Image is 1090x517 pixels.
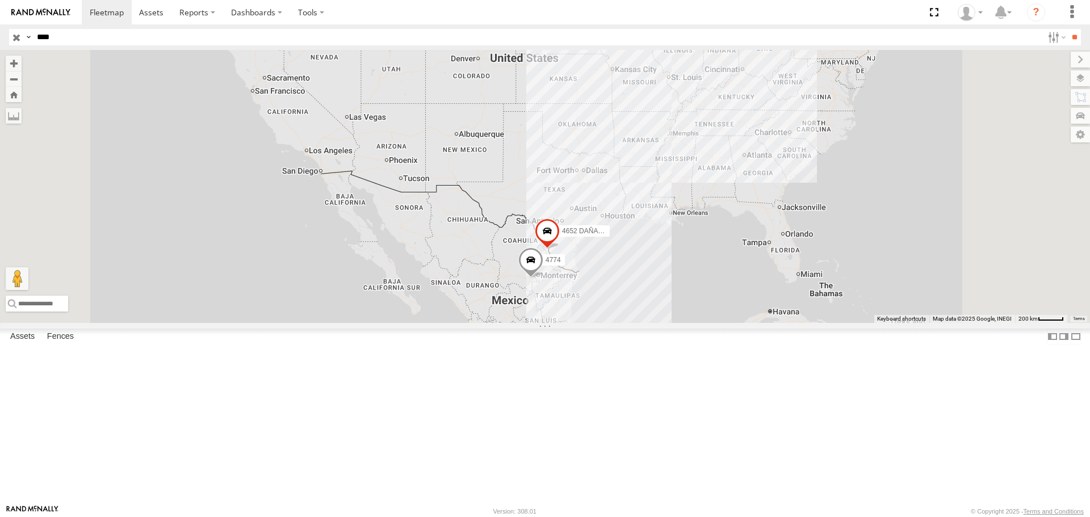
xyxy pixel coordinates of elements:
span: 4652 DAÑADO [562,227,608,235]
button: Keyboard shortcuts [877,315,926,323]
label: Assets [5,329,40,345]
button: Zoom in [6,56,22,71]
div: Caseta Laredo TX [954,4,987,21]
a: Terms (opens in new tab) [1073,316,1085,321]
span: 200 km [1018,316,1038,322]
label: Search Query [24,29,33,45]
button: Zoom Home [6,87,22,102]
div: Version: 308.01 [493,508,536,515]
button: Zoom out [6,71,22,87]
label: Dock Summary Table to the Right [1058,329,1070,345]
label: Search Filter Options [1043,29,1068,45]
div: © Copyright 2025 - [971,508,1084,515]
i: ? [1027,3,1045,22]
a: Visit our Website [6,506,58,517]
label: Map Settings [1071,127,1090,142]
a: Terms and Conditions [1024,508,1084,515]
span: 4774 [546,257,561,264]
button: Map Scale: 200 km per 42 pixels [1015,315,1067,323]
span: Map data ©2025 Google, INEGI [933,316,1012,322]
label: Fences [41,329,79,345]
button: Drag Pegman onto the map to open Street View [6,267,28,290]
label: Hide Summary Table [1070,329,1081,345]
label: Measure [6,108,22,124]
img: rand-logo.svg [11,9,70,16]
label: Dock Summary Table to the Left [1047,329,1058,345]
